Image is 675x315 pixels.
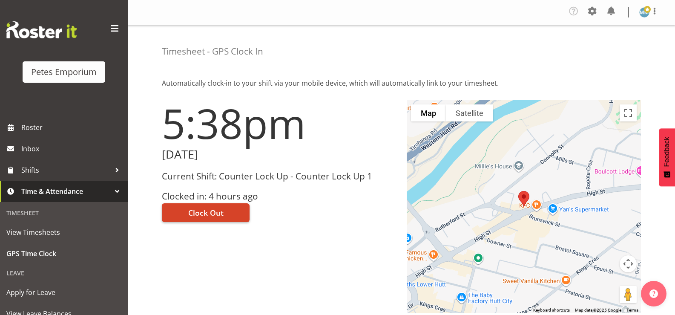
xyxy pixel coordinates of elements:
p: Automatically clock-in to your shift via your mobile device, which will automatically link to you... [162,78,641,88]
span: Apply for Leave [6,286,121,299]
button: Show street map [411,104,446,121]
span: Roster [21,121,124,134]
span: Clock Out [188,207,224,218]
div: Petes Emporium [31,66,97,78]
h3: Current Shift: Counter Lock Up - Counter Lock Up 1 [162,171,396,181]
span: Shifts [21,164,111,176]
span: Feedback [663,137,671,167]
span: Time & Attendance [21,185,111,198]
h3: Clocked in: 4 hours ago [162,191,396,201]
span: Map data ©2025 Google [575,308,621,312]
button: Map camera controls [620,255,637,272]
a: View Timesheets [2,222,126,243]
span: Inbox [21,142,124,155]
img: help-xxl-2.png [649,289,658,298]
a: GPS Time Clock [2,243,126,264]
button: Drag Pegman onto the map to open Street View [620,286,637,303]
img: Rosterit website logo [6,21,77,38]
div: Timesheet [2,204,126,222]
h4: Timesheet - GPS Clock In [162,46,263,56]
span: GPS Time Clock [6,247,121,260]
img: mandy-mosley3858.jpg [639,7,649,17]
span: View Timesheets [6,226,121,239]
button: Keyboard shortcuts [533,307,570,313]
div: Leave [2,264,126,282]
img: Google [409,302,437,313]
button: Feedback - Show survey [659,128,675,186]
button: Show satellite imagery [446,104,493,121]
h2: [DATE] [162,148,396,161]
button: Clock Out [162,203,250,222]
a: Apply for Leave [2,282,126,303]
a: Terms (opens in new tab) [626,308,638,312]
button: Toggle fullscreen view [620,104,637,121]
h1: 5:38pm [162,100,396,146]
a: Open this area in Google Maps (opens a new window) [409,302,437,313]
